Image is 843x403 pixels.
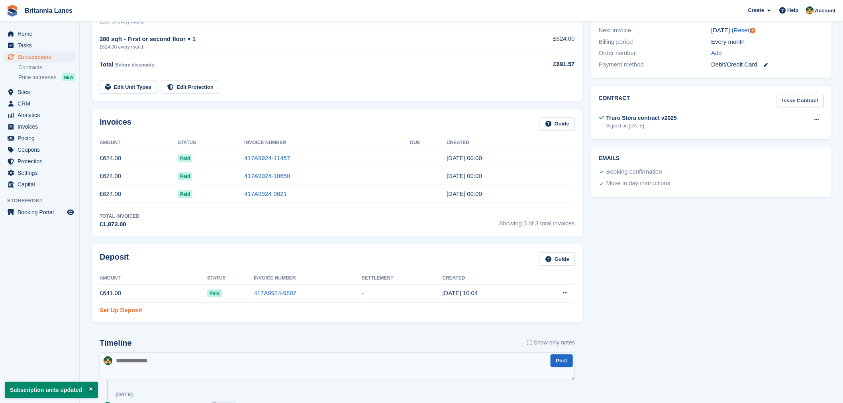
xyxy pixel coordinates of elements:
[178,137,244,149] th: Status
[599,155,824,162] h2: Emails
[62,73,75,81] div: NEW
[447,137,575,149] th: Created
[207,272,254,285] th: Status
[100,43,502,51] div: £624.00 every month
[18,110,65,121] span: Analytics
[116,391,133,398] div: [DATE]
[551,354,573,368] button: Post
[244,137,410,149] th: Invoice Number
[18,156,65,167] span: Protection
[100,117,131,131] h2: Invoices
[362,284,443,302] td: -
[18,179,65,190] span: Capital
[18,73,75,82] a: Price increases NEW
[499,213,575,229] span: Showing 3 of 3 total invoices
[540,117,575,131] a: Guide
[7,197,79,205] span: Storefront
[599,49,712,58] div: Order number
[18,74,57,81] span: Price increases
[100,80,157,94] a: Edit Unit Types
[18,86,65,98] span: Sites
[162,80,219,94] a: Edit Protection
[599,60,712,69] div: Payment method
[178,172,192,180] span: Paid
[4,121,75,132] a: menu
[4,207,75,218] a: menu
[777,94,824,107] a: Issue Contract
[712,49,722,58] a: Add
[100,272,207,285] th: Amount
[22,4,76,17] a: Britannia Lanes
[447,190,482,197] time: 2025-07-10 23:00:52 UTC
[502,60,575,69] div: £891.57
[18,28,65,39] span: Home
[100,35,502,44] div: 280 sqft - First or second floor × 1
[712,60,824,69] div: Debit/Credit Card
[6,5,18,17] img: stora-icon-8386f47178a22dfd0bd8f6a31ec36ba5ce8667c1dd55bd0f319d3a0aa187defe.svg
[100,220,139,229] div: £1,872.00
[18,144,65,155] span: Coupons
[254,272,361,285] th: Invoice Number
[18,51,65,63] span: Subscriptions
[599,37,712,47] div: Billing period
[100,167,178,185] td: £624.00
[254,290,296,296] a: 417A9924-9802
[244,172,290,179] a: 417A9924-10650
[502,30,575,55] td: £624.00
[100,61,114,68] span: Total
[443,272,532,285] th: Created
[447,172,482,179] time: 2025-08-10 23:00:51 UTC
[815,7,836,15] span: Account
[4,51,75,63] a: menu
[18,64,75,71] a: Contracts
[4,179,75,190] a: menu
[749,27,757,34] div: Tooltip anchor
[4,133,75,144] a: menu
[115,62,154,68] span: Before discounts
[207,290,222,297] span: Paid
[244,155,290,161] a: 417A9924-11457
[4,98,75,109] a: menu
[410,137,447,149] th: Due
[100,284,207,302] td: £641.00
[527,338,532,347] input: Show only notes
[100,338,132,348] h2: Timeline
[606,167,662,177] div: Booking confirmation
[606,122,677,129] div: Signed on [DATE]
[100,252,129,266] h2: Deposit
[4,40,75,51] a: menu
[100,18,502,25] div: £267.57 every month
[712,37,824,47] div: Every month
[18,133,65,144] span: Pricing
[100,149,178,167] td: £624.00
[362,272,443,285] th: Settlement
[4,28,75,39] a: menu
[806,6,814,14] img: Nathan Kellow
[4,110,75,121] a: menu
[4,144,75,155] a: menu
[104,356,112,365] img: Nathan Kellow
[606,179,670,188] div: Move in day instructions
[66,207,75,217] a: Preview store
[712,26,824,35] div: [DATE] ( )
[4,156,75,167] a: menu
[100,306,142,315] a: Set Up Deposit
[18,167,65,178] span: Settings
[244,190,287,197] a: 417A9924-9821
[178,190,192,198] span: Paid
[540,252,575,266] a: Guide
[443,290,478,296] time: 2025-07-09 09:04:25 UTC
[100,137,178,149] th: Amount
[5,382,98,398] p: Subscription units updated
[734,27,749,33] a: Reset
[4,167,75,178] a: menu
[606,114,677,122] div: Truro Stora contract v2025
[447,155,482,161] time: 2025-09-10 23:00:58 UTC
[599,94,630,107] h2: Contract
[18,98,65,109] span: CRM
[18,121,65,132] span: Invoices
[527,338,575,347] label: Show only notes
[4,86,75,98] a: menu
[18,40,65,51] span: Tasks
[100,213,139,220] div: Total Invoiced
